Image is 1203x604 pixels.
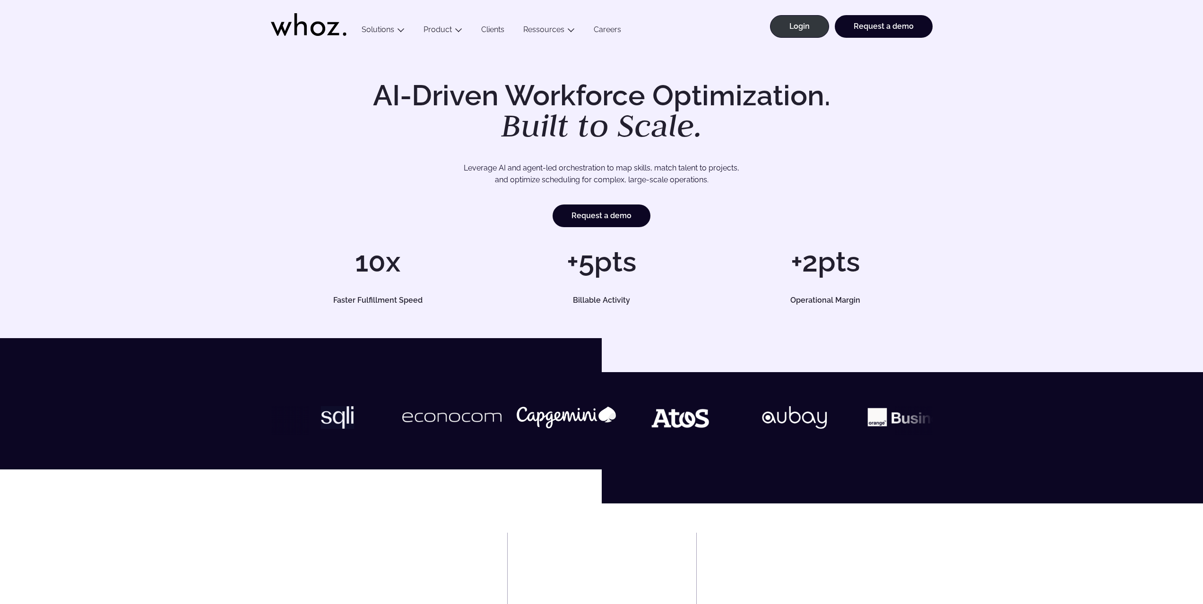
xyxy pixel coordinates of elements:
h1: 10x [271,247,485,276]
a: Product [424,25,452,34]
button: Product [414,25,472,38]
h1: AI-Driven Workforce Optimization. [360,81,844,142]
a: Clients [472,25,514,38]
button: Ressources [514,25,584,38]
h5: Billable Activity [505,297,698,304]
h5: Operational Margin [729,297,922,304]
a: Request a demo [553,204,650,227]
a: Careers [584,25,631,38]
button: Solutions [352,25,414,38]
h1: +2pts [718,247,932,276]
p: Leverage AI and agent-led orchestration to map skills, match talent to projects, and optimize sch... [304,162,900,186]
h1: +5pts [494,247,709,276]
a: Ressources [523,25,564,34]
a: Login [770,15,829,38]
a: Request a demo [835,15,933,38]
em: Built to Scale. [501,104,702,146]
h5: Faster Fulfillment Speed [281,297,474,304]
